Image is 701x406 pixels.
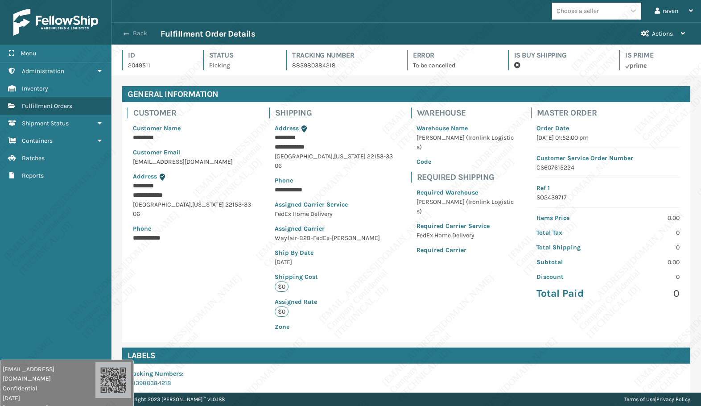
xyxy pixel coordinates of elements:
span: [EMAIL_ADDRESS][DOMAIN_NAME] [3,365,95,383]
p: $0 [275,307,289,317]
p: [EMAIL_ADDRESS][DOMAIN_NAME] [133,157,253,166]
span: Address [133,173,157,180]
p: Phone [275,176,395,185]
p: Assigned Rate [275,297,395,307]
span: Tracking Numbers : [128,370,184,377]
p: [PERSON_NAME] (Ironlink Logistics) [416,197,515,216]
h4: Required Shipping [417,172,520,182]
p: Assigned Carrier Service [275,200,395,209]
p: Wayfair-B2B-FedEx-[PERSON_NAME] [275,233,395,243]
h4: Is Prime [625,50,690,61]
p: Required Carrier Service [416,221,515,231]
h4: Warehouse [417,108,520,118]
h4: Error [413,50,492,61]
span: Actions [652,30,673,37]
p: Discount [536,272,603,282]
p: Warehouse Name [416,124,515,133]
span: Confidential [3,384,95,393]
h4: Status [209,50,270,61]
p: Customer Name [133,124,253,133]
p: Customer Service Order Number [536,153,680,163]
p: Zone [275,322,395,331]
span: Fulfillment Orders [22,102,72,110]
h4: General Information [122,86,690,102]
span: [DATE] [3,394,95,403]
p: Required Carrier [416,245,515,255]
p: SO2439717 [536,193,680,202]
h4: Customer [133,108,259,118]
span: Menu [21,50,36,57]
p: Shipping Cost [275,272,395,282]
p: Total Paid [536,287,603,300]
p: 883980384218 [292,61,391,70]
p: Total Shipping [536,243,603,252]
p: Items Price [536,213,603,223]
p: [PERSON_NAME] (Ironlink Logistics) [416,133,515,152]
p: Phone [133,224,253,233]
span: Batches [22,154,45,162]
a: Privacy Policy [656,396,690,402]
span: , [333,153,334,160]
a: Terms of Use [624,396,655,402]
p: [DATE] 01:52:00 pm [536,133,680,142]
p: 0 [613,228,680,237]
p: Ref 1 [536,183,680,193]
h4: Is Buy Shipping [514,50,604,61]
button: Actions [633,23,693,45]
span: Inventory [22,85,48,92]
span: [US_STATE] [334,153,366,160]
h4: Master Order [537,108,685,118]
p: CS607615224 [536,163,680,172]
div: | [624,393,690,406]
p: Required Warehouse [416,188,515,197]
p: 0 [613,243,680,252]
h4: Id [128,50,187,61]
p: 0 [613,287,680,300]
p: Copyright 2023 [PERSON_NAME]™ v 1.0.188 [122,393,225,406]
p: 0 [613,272,680,282]
img: logo [13,9,98,36]
p: 2049511 [128,61,187,70]
p: FedEx Home Delivery [275,209,395,219]
p: Order Date [536,124,680,133]
p: FedEx Home Delivery [416,231,515,240]
p: Ship By Date [275,248,395,257]
p: 0.00 [613,213,680,223]
p: [DATE] [275,257,395,267]
span: Address [275,124,299,132]
button: Back [120,29,161,37]
p: 0.00 [613,257,680,267]
span: Administration [22,67,64,75]
span: Containers [22,137,53,145]
h4: Shipping [275,108,400,118]
h3: Fulfillment Order Details [161,29,255,39]
div: Choose a seller [557,6,599,16]
p: Assigned Carrier [275,224,395,233]
span: [US_STATE] [192,201,224,208]
a: 883980384218 [128,379,171,387]
p: Code [416,157,515,166]
p: Subtotal [536,257,603,267]
h4: Tracking Number [292,50,391,61]
span: Shipment Status [22,120,69,127]
span: Reports [22,172,44,179]
span: , [191,201,192,208]
span: [GEOGRAPHIC_DATA] [275,153,333,160]
p: Total Tax [536,228,603,237]
span: [GEOGRAPHIC_DATA] [133,201,191,208]
p: To be cancelled [413,61,492,70]
p: Customer Email [133,148,253,157]
h4: Labels [122,348,690,364]
p: $0 [275,282,289,292]
p: Picking [209,61,270,70]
